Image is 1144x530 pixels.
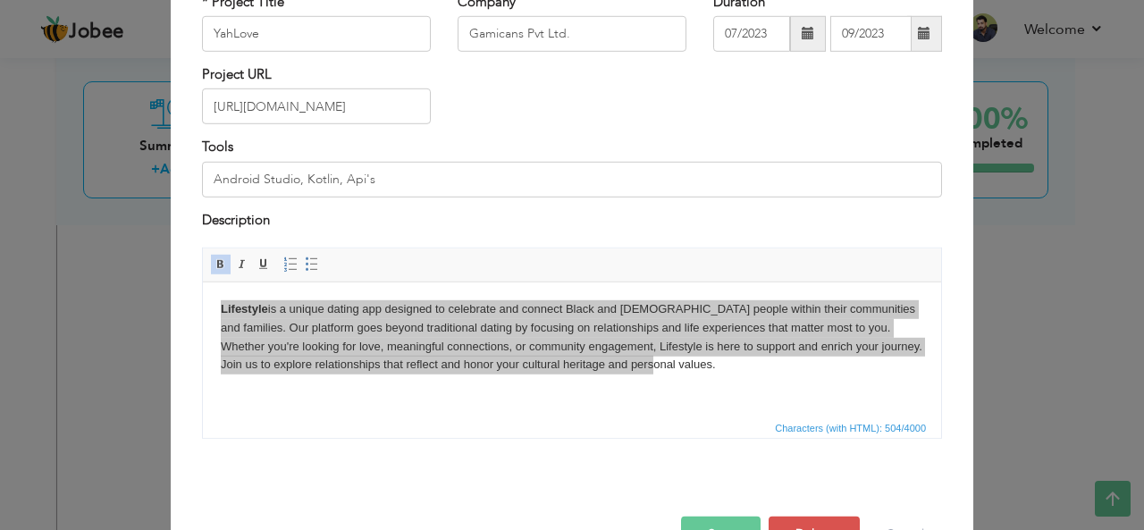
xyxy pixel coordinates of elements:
label: Description [202,211,270,230]
a: Bold [211,255,231,274]
iframe: Rich Text Editor, projectEditor [203,282,941,416]
label: Project URL [202,65,272,84]
label: Tools [202,138,233,156]
a: Italic [232,255,252,274]
input: Present [830,16,912,52]
input: From [713,16,790,52]
a: Underline [254,255,273,274]
div: Statistics [771,420,931,436]
a: Insert/Remove Bulleted List [302,255,322,274]
span: Characters (with HTML): 504/4000 [771,420,929,436]
a: Insert/Remove Numbered List [281,255,300,274]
